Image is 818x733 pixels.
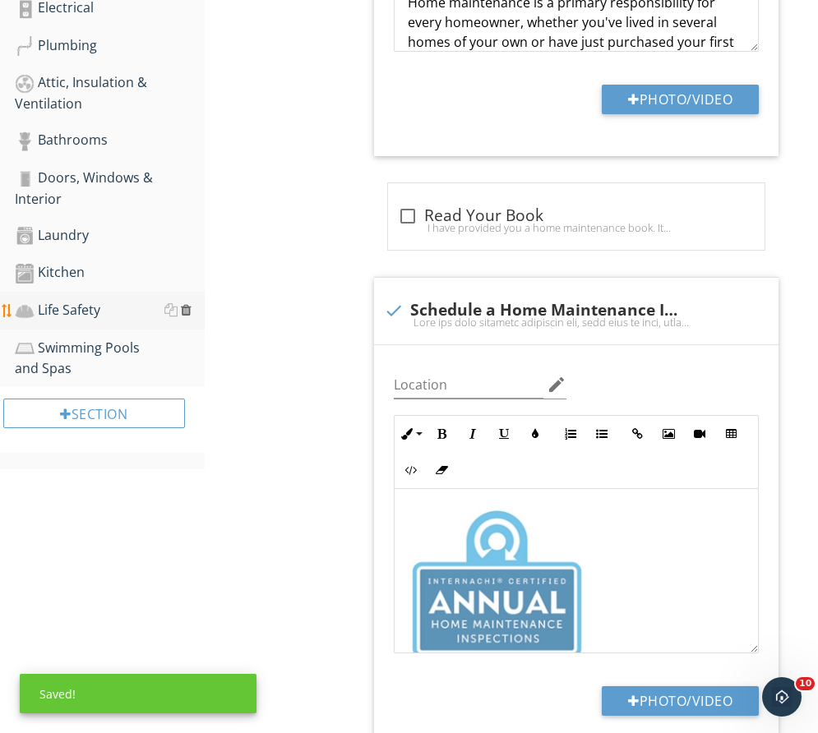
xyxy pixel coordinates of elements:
[602,686,759,716] button: Photo/Video
[426,418,457,449] button: Bold (Ctrl+B)
[488,418,520,449] button: Underline (Ctrl+U)
[622,418,653,449] button: Insert Link (Ctrl+K)
[20,674,256,713] div: Saved!
[15,262,205,284] div: Kitchen
[457,418,488,449] button: Italic (Ctrl+I)
[586,418,617,449] button: Unordered List
[715,418,746,449] button: Insert Table
[394,371,543,399] input: Location
[520,418,551,449] button: Colors
[15,130,205,151] div: Bathrooms
[395,418,426,449] button: Inline Style
[15,338,205,379] div: Swimming Pools and Spas
[384,316,769,329] div: Lore ips dolo sitametc adipiscin eli, sedd eius te inci, utla etdol magnaali en admini venia quis...
[408,509,586,665] img: annual_home_maintenance_inspection.jpg
[15,300,205,321] div: Life Safety
[15,72,205,113] div: Attic, Insulation & Ventilation
[796,677,815,690] span: 10
[15,225,205,247] div: Laundry
[547,375,566,394] i: edit
[602,85,759,114] button: Photo/Video
[15,35,205,57] div: Plumbing
[653,418,684,449] button: Insert Image (Ctrl+P)
[398,221,755,234] div: I have provided you a home maintenance book. It includes information on how your home works, how ...
[395,454,426,486] button: Code View
[426,454,457,486] button: Clear Formatting
[684,418,715,449] button: Insert Video
[15,168,205,209] div: Doors, Windows & Interior
[762,677,802,717] iframe: Intercom live chat
[555,418,586,449] button: Ordered List
[3,399,185,428] div: Section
